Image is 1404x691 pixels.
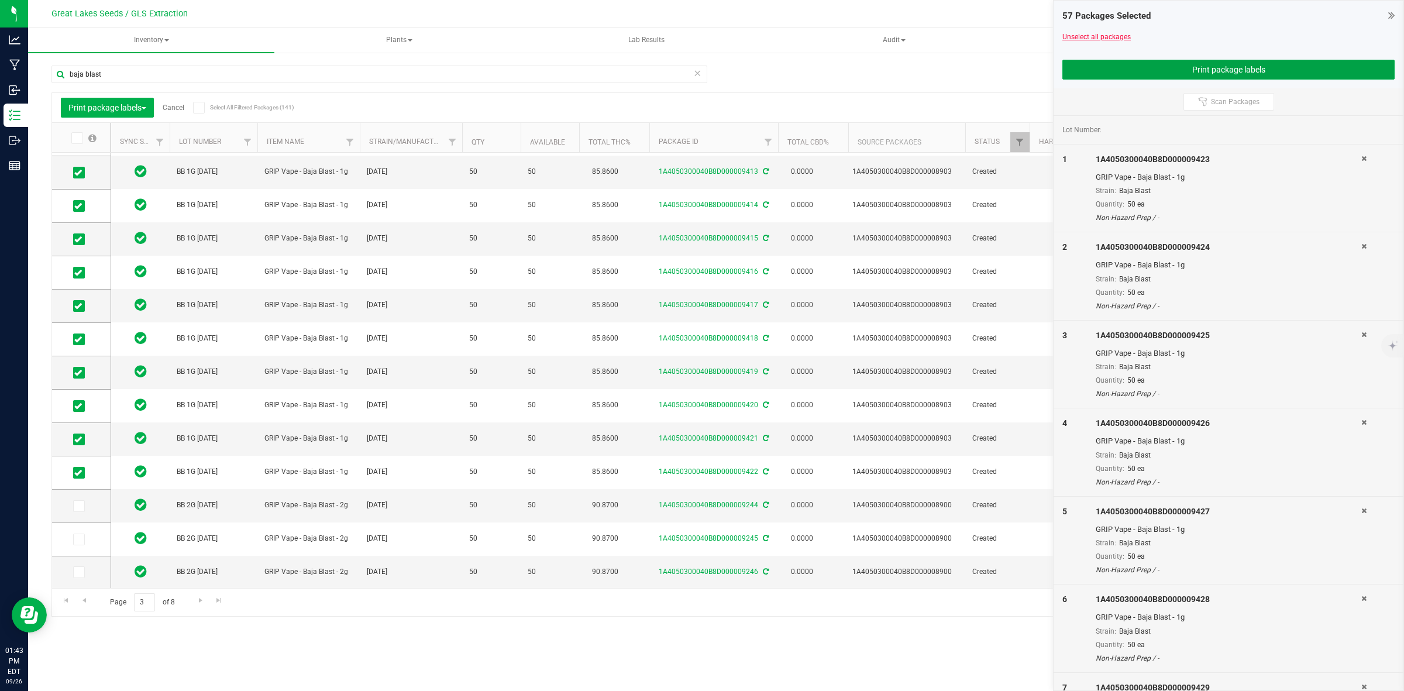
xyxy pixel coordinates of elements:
[1096,653,1361,664] div: Non-Hazard Prep / -
[135,497,147,513] span: In Sync
[469,233,514,244] span: 50
[785,197,819,214] span: 0.0000
[443,132,462,152] a: Filter
[693,66,701,81] span: Clear
[367,200,455,211] span: [DATE]
[771,28,1017,53] a: Audit
[530,138,565,146] a: Available
[9,135,20,146] inline-svg: Outbound
[469,400,514,411] span: 50
[177,433,250,444] span: BB 1G [DATE]
[9,109,20,121] inline-svg: Inventory
[972,466,1023,477] span: Created
[586,530,624,547] span: 90.8700
[586,563,624,580] span: 90.8700
[135,430,147,446] span: In Sync
[761,401,769,409] span: Sync from Compliance System
[589,138,631,146] a: Total THC%
[28,28,274,53] a: Inventory
[367,233,455,244] span: [DATE]
[1096,363,1116,371] span: Strain:
[1096,552,1124,561] span: Quantity:
[785,497,819,514] span: 0.0000
[528,400,572,411] span: 50
[1062,331,1067,340] span: 3
[972,166,1023,177] span: Created
[787,138,829,146] a: Total CBD%
[1096,376,1124,384] span: Quantity:
[264,266,353,277] span: GRIP Vape - Baja Blast - 1g
[192,593,209,609] a: Go to the next page
[12,597,47,632] iframe: Resource center
[852,233,962,244] div: Value 1: 1A4050300040B8D000008903
[469,166,514,177] span: 50
[367,300,455,311] span: [DATE]
[586,497,624,514] span: 90.8700
[586,363,624,380] span: 85.8600
[1096,171,1361,183] div: GRIP Vape - Baja Blast - 1g
[1127,552,1145,561] span: 50 ea
[761,301,769,309] span: Sync from Compliance System
[761,501,769,509] span: Sync from Compliance System
[1096,465,1124,473] span: Quantity:
[1127,376,1145,384] span: 50 ea
[264,300,353,311] span: GRIP Vape - Baja Blast - 1g
[524,28,770,53] a: Lab Results
[264,533,353,544] span: GRIP Vape - Baja Blast - 2g
[972,433,1023,444] span: Created
[9,59,20,71] inline-svg: Manufacturing
[659,568,758,576] a: 1A4050300040B8D000009246
[972,266,1023,277] span: Created
[367,500,455,511] span: [DATE]
[150,132,170,152] a: Filter
[276,28,522,53] a: Plants
[177,533,250,544] span: BB 2G [DATE]
[528,333,572,344] span: 50
[659,534,758,542] a: 1A4050300040B8D000009245
[100,593,184,611] span: Page of 8
[469,300,514,311] span: 50
[761,201,769,209] span: Sync from Compliance System
[1127,200,1145,208] span: 50 ea
[264,333,353,344] span: GRIP Vape - Baja Blast - 1g
[528,300,572,311] span: 50
[134,593,155,611] input: 3
[1039,137,1131,146] a: Harvest Date/Expiration
[1062,125,1102,135] span: Lot Number:
[75,593,92,609] a: Go to the previous page
[586,230,624,247] span: 85.8600
[61,98,154,118] button: Print package labels
[852,433,962,444] div: Value 1: 1A4050300040B8D000008903
[264,566,353,577] span: GRIP Vape - Baja Blast - 2g
[367,366,455,377] span: [DATE]
[972,533,1023,544] span: Created
[9,34,20,46] inline-svg: Analytics
[528,166,572,177] span: 50
[264,366,353,377] span: GRIP Vape - Baja Blast - 1g
[135,363,147,380] span: In Sync
[761,234,769,242] span: Sync from Compliance System
[472,138,484,146] a: Qty
[1096,212,1361,223] div: Non-Hazard Prep / -
[9,84,20,96] inline-svg: Inbound
[528,466,572,477] span: 50
[1010,132,1030,152] a: Filter
[469,466,514,477] span: 50
[135,563,147,580] span: In Sync
[1127,641,1145,649] span: 50 ea
[586,430,624,447] span: 85.8600
[659,434,758,442] a: 1A4050300040B8D000009421
[1096,259,1361,271] div: GRIP Vape - Baja Blast - 1g
[1119,627,1151,635] span: Baja Blast
[68,103,146,112] span: Print package labels
[852,566,962,577] div: Value 1: 1A4050300040B8D000008900
[135,297,147,313] span: In Sync
[586,197,624,214] span: 85.8600
[179,137,221,146] a: Lot Number
[264,466,353,477] span: GRIP Vape - Baja Blast - 1g
[264,233,353,244] span: GRIP Vape - Baja Blast - 1g
[1096,275,1116,283] span: Strain:
[469,333,514,344] span: 50
[1096,451,1116,459] span: Strain:
[367,266,455,277] span: [DATE]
